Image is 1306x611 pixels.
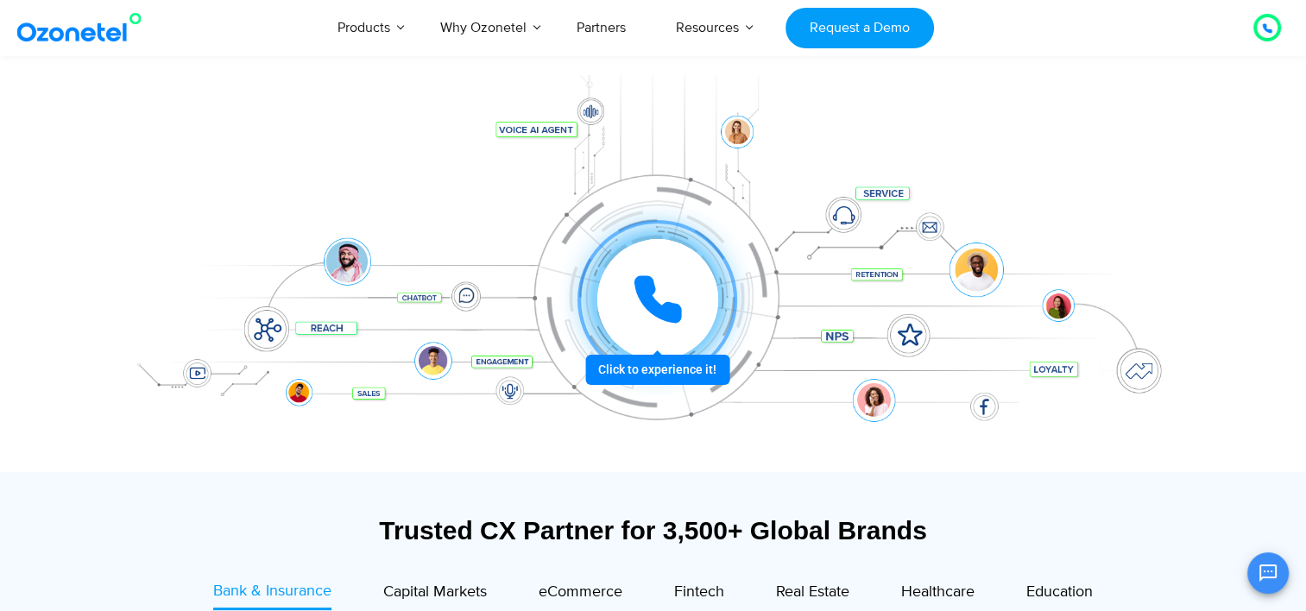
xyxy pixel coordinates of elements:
span: Fintech [674,583,724,602]
a: eCommerce [539,580,622,609]
a: Real Estate [776,580,849,609]
a: Fintech [674,580,724,609]
span: Real Estate [776,583,849,602]
a: Education [1026,580,1093,609]
span: Healthcare [901,583,975,602]
a: Bank & Insurance [213,580,331,610]
span: Bank & Insurance [213,582,331,601]
span: eCommerce [539,583,622,602]
a: Capital Markets [383,580,487,609]
a: Healthcare [901,580,975,609]
span: Capital Markets [383,583,487,602]
a: Request a Demo [785,8,933,48]
button: Open chat [1247,552,1289,594]
div: Trusted CX Partner for 3,500+ Global Brands [123,515,1184,545]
